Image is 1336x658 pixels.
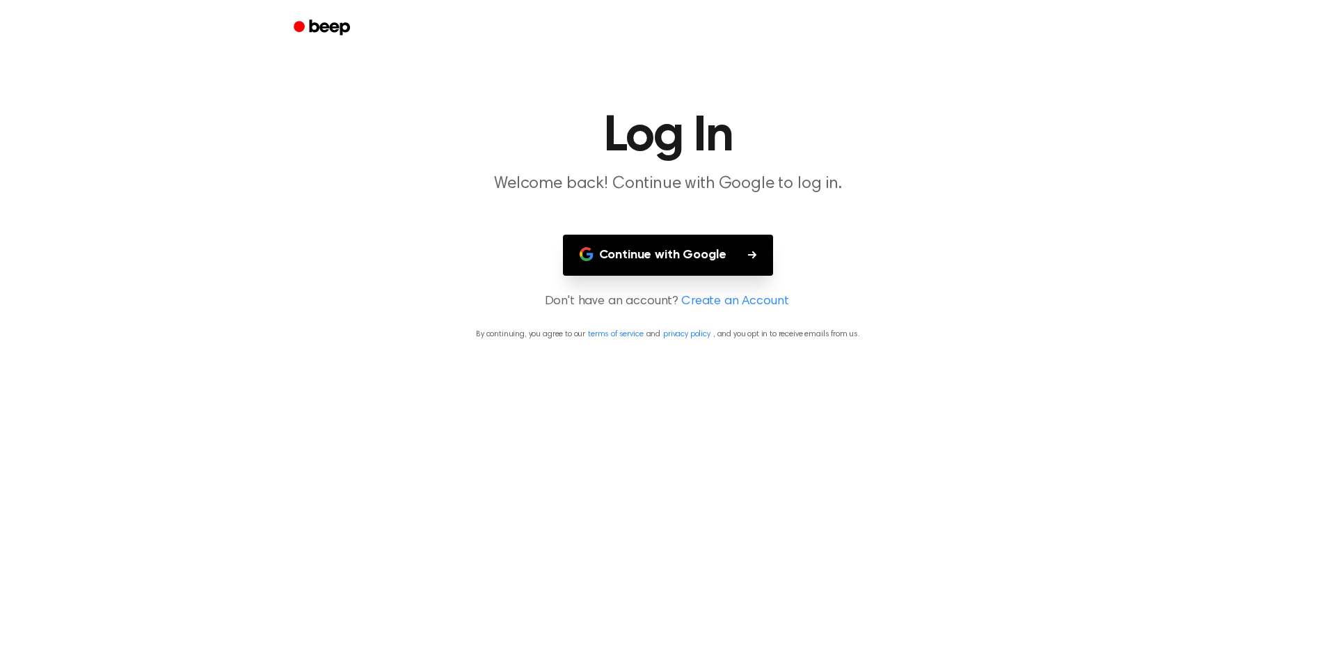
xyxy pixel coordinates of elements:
[681,292,788,311] a: Create an Account
[312,111,1024,162] h1: Log In
[563,235,774,276] button: Continue with Google
[401,173,935,196] p: Welcome back! Continue with Google to log in.
[588,330,643,338] a: terms of service
[17,328,1319,340] p: By continuing, you agree to our and , and you opt in to receive emails from us.
[17,292,1319,311] p: Don't have an account?
[284,15,363,42] a: Beep
[663,330,710,338] a: privacy policy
